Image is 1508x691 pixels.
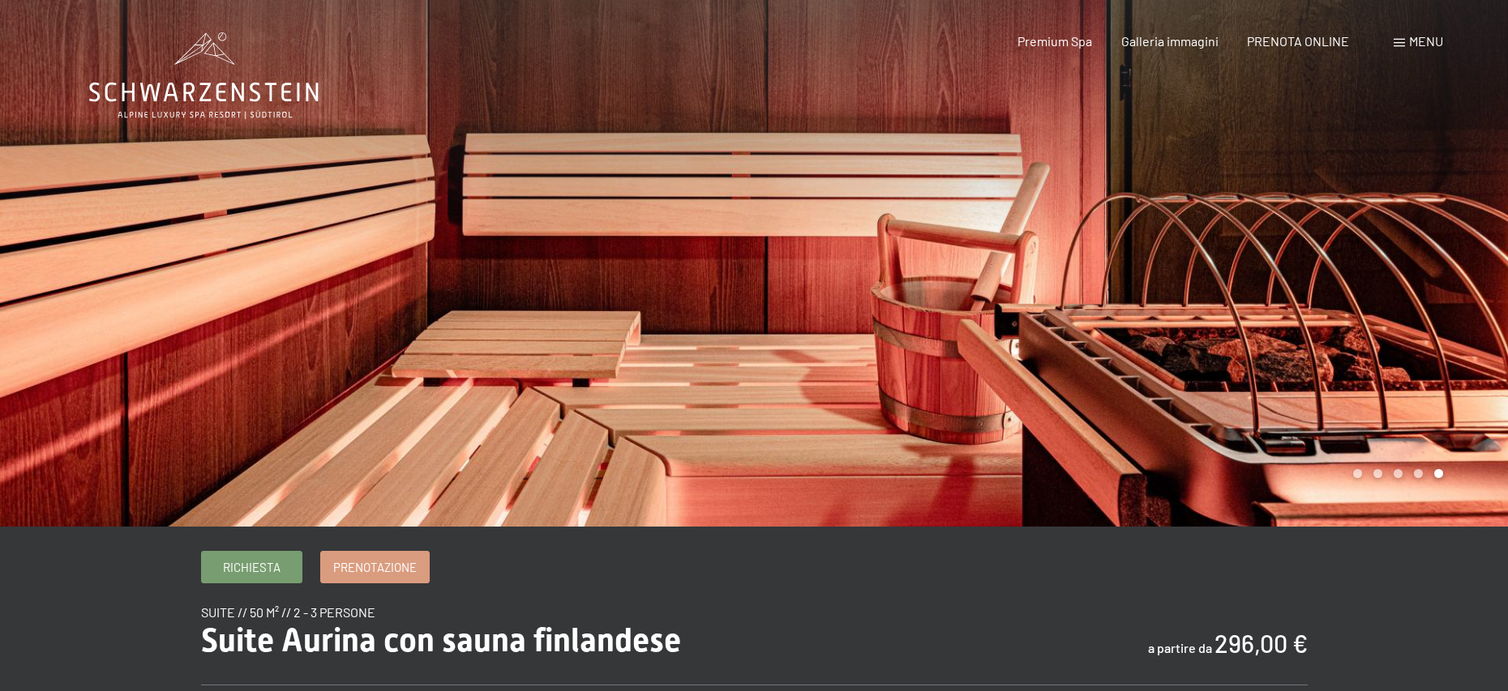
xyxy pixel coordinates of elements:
[1148,640,1212,655] span: a partire da
[1409,33,1443,49] span: Menu
[201,621,681,659] span: Suite Aurina con sauna finlandese
[1215,629,1308,658] b: 296,00 €
[201,604,375,620] span: suite // 50 m² // 2 - 3 persone
[1247,33,1349,49] a: PRENOTA ONLINE
[1017,33,1092,49] a: Premium Spa
[321,552,429,582] a: Prenotazione
[333,559,417,576] span: Prenotazione
[1121,33,1219,49] a: Galleria immagini
[202,552,302,582] a: Richiesta
[223,559,281,576] span: Richiesta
